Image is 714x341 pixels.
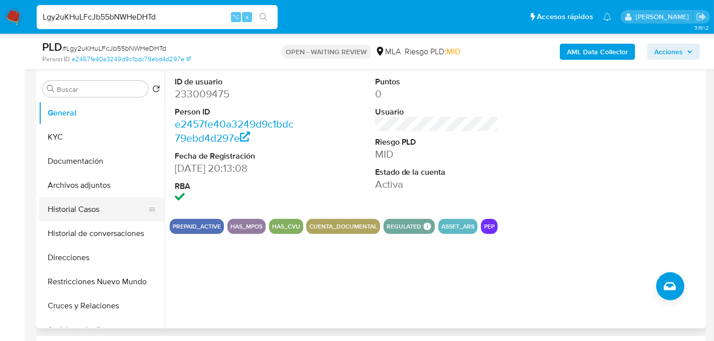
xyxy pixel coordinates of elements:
dt: Puntos [375,76,499,87]
a: e2457fe40a3249d9c1bdc79ebd4d297e [72,55,191,64]
a: Notificaciones [603,13,612,21]
p: gabriela.sanchez@mercadolibre.com [636,12,692,22]
dd: MID [375,147,499,161]
b: AML Data Collector [567,44,628,60]
a: Salir [696,12,706,22]
dt: Estado de la cuenta [375,167,499,178]
button: AML Data Collector [560,44,635,60]
dd: Activa [375,177,499,191]
span: 3.161.2 [694,24,709,32]
dt: Person ID [175,106,298,118]
button: Cruces y Relaciones [39,294,164,318]
input: Buscar usuario o caso... [37,11,278,24]
button: Documentación [39,149,164,173]
dt: ID de usuario [175,76,298,87]
button: Restricciones Nuevo Mundo [39,270,164,294]
button: General [39,101,164,125]
span: MID [446,46,460,57]
p: OPEN - WAITING REVIEW [282,45,371,59]
dt: Usuario [375,106,499,118]
button: Direcciones [39,246,164,270]
span: Accesos rápidos [537,12,593,22]
b: PLD [42,39,62,55]
dd: 233009475 [175,87,298,101]
dt: Fecha de Registración [175,151,298,162]
button: Historial de conversaciones [39,221,164,246]
dd: 0 [375,87,499,101]
button: Volver al orden por defecto [152,85,160,96]
span: ⌥ [232,12,240,22]
dt: Riesgo PLD [375,137,499,148]
input: Buscar [57,85,144,94]
a: e2457fe40a3249d9c1bdc79ebd4d297e [175,117,293,145]
button: Historial Casos [39,197,156,221]
button: Archivos adjuntos [39,173,164,197]
button: Buscar [47,85,55,93]
span: s [246,12,249,22]
button: Acciones [647,44,700,60]
button: KYC [39,125,164,149]
dt: RBA [175,181,298,192]
span: Riesgo PLD: [405,46,460,57]
dd: [DATE] 20:13:08 [175,161,298,175]
span: # Lgy2uKHuLFcJb55bNWHeDHTd [62,43,166,53]
span: Acciones [654,44,683,60]
div: MLA [375,46,401,57]
button: search-icon [253,10,274,24]
b: Person ID [42,55,70,64]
